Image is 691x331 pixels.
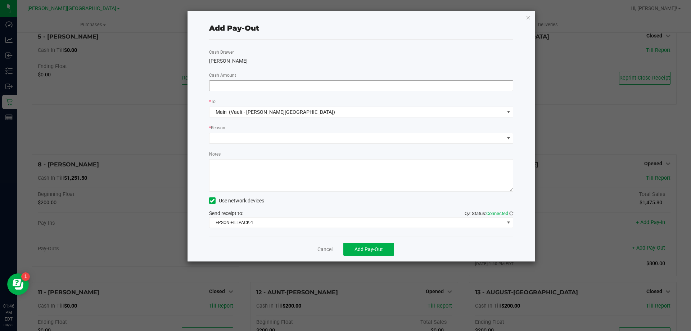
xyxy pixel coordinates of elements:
label: Use network devices [209,197,264,205]
span: Add Pay-Out [354,246,383,252]
div: Add Pay-Out [209,23,259,33]
label: Cash Drawer [209,49,234,55]
span: Send receipt to: [209,210,243,216]
button: Add Pay-Out [343,243,394,256]
label: To [209,98,216,105]
label: Reason [209,125,225,131]
div: [PERSON_NAME] [209,57,514,65]
span: Cash Amount [209,73,236,78]
span: (Vault - [PERSON_NAME][GEOGRAPHIC_DATA]) [229,109,335,115]
span: EPSON-FILLPACK-1 [209,218,504,228]
a: Cancel [317,246,333,253]
label: Notes [209,151,221,157]
span: QZ Status: [465,211,513,216]
span: Connected [486,211,508,216]
iframe: Resource center unread badge [21,272,30,281]
span: Main [216,109,227,115]
iframe: Resource center [7,273,29,295]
